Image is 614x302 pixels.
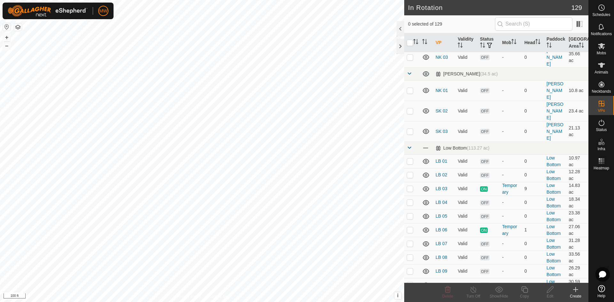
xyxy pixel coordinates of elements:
[522,182,544,196] td: 9
[502,240,519,247] div: -
[598,109,605,112] span: VPs
[480,200,490,205] span: OFF
[436,71,498,77] div: [PERSON_NAME]
[547,81,563,100] a: [PERSON_NAME]
[563,293,588,299] div: Create
[502,108,519,114] div: -
[455,251,477,264] td: Valid
[480,186,488,192] span: ON
[436,159,447,164] a: LB 01
[455,121,477,142] td: Valid
[397,293,398,298] span: i
[592,13,610,17] span: Schedules
[502,182,519,196] div: Temporary
[566,47,588,67] td: 35.66 ac
[547,210,561,222] a: Low Bottom
[455,154,477,168] td: Valid
[566,264,588,278] td: 26.29 ac
[502,158,519,165] div: -
[455,209,477,223] td: Valid
[522,278,544,292] td: 0
[455,264,477,278] td: Valid
[436,145,490,151] div: Low Bottom
[480,71,498,76] span: (34.5 ac)
[522,33,544,52] th: Head
[436,88,448,93] a: NK 01
[597,294,605,298] span: Help
[486,293,512,299] div: Show/Hide
[455,101,477,121] td: Valid
[455,196,477,209] td: Valid
[436,200,447,205] a: LB 04
[547,122,563,141] a: [PERSON_NAME]
[436,129,448,134] a: SK 03
[455,80,477,101] td: Valid
[455,47,477,67] td: Valid
[502,213,519,220] div: -
[589,283,614,300] a: Help
[480,214,490,219] span: OFF
[591,32,612,36] span: Notifications
[436,55,448,60] a: NK 03
[3,23,11,31] button: Reset Map
[566,223,588,237] td: 27.06 ac
[566,237,588,251] td: 31.28 ac
[455,168,477,182] td: Valid
[3,42,11,50] button: –
[436,213,447,219] a: LB 05
[455,33,477,52] th: Validity
[547,155,561,167] a: Low Bottom
[566,278,588,292] td: 30.59 ac
[460,293,486,299] div: Turn Off
[502,128,519,135] div: -
[442,294,453,298] span: Delete
[522,237,544,251] td: 0
[480,88,490,93] span: OFF
[3,34,11,41] button: +
[480,43,485,49] p-sorticon: Activate to sort
[547,265,561,277] a: Low Bottom
[571,3,582,12] span: 129
[14,23,22,31] button: Map Layers
[547,43,552,49] p-sorticon: Activate to sort
[502,172,519,178] div: -
[566,121,588,142] td: 21.13 ac
[502,54,519,61] div: -
[436,108,448,113] a: SK 02
[522,168,544,182] td: 0
[547,48,563,66] a: [PERSON_NAME]
[422,40,427,45] p-sorticon: Activate to sort
[502,199,519,206] div: -
[99,8,107,14] span: MW
[511,40,516,45] p-sorticon: Activate to sort
[467,145,490,151] span: (113.27 ac)
[566,80,588,101] td: 10.8 ac
[408,4,571,12] h2: In Rotation
[413,40,418,45] p-sorticon: Activate to sort
[566,168,588,182] td: 12.28 ac
[480,283,490,288] span: OFF
[547,169,561,181] a: Low Bottom
[480,108,490,114] span: OFF
[547,102,563,120] a: [PERSON_NAME]
[522,47,544,67] td: 0
[522,209,544,223] td: 0
[455,278,477,292] td: Valid
[522,223,544,237] td: 1
[480,129,490,134] span: OFF
[547,252,561,263] a: Low Bottom
[547,183,561,195] a: Low Bottom
[436,268,447,274] a: LB 09
[597,147,605,151] span: Infra
[544,33,566,52] th: Paddock
[522,80,544,101] td: 0
[480,255,490,260] span: OFF
[579,43,584,49] p-sorticon: Activate to sort
[502,268,519,275] div: -
[436,227,447,232] a: LB 06
[597,51,606,55] span: Mobs
[480,159,490,164] span: OFF
[537,293,563,299] div: Edit
[394,292,401,299] button: i
[522,101,544,121] td: 0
